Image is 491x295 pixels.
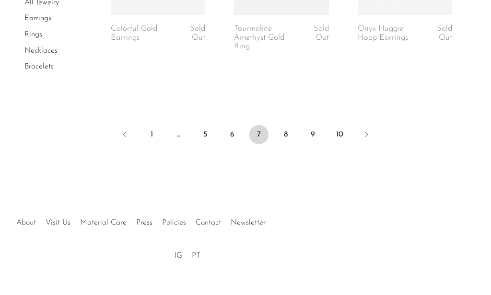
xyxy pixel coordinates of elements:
a: 5 [196,125,215,144]
a: 8 [276,125,295,144]
a: IG [175,252,182,260]
a: Policies [162,219,186,227]
ul: Social Medias [170,244,205,262]
a: Previous [115,125,134,146]
a: PT [192,252,200,260]
a: Press [136,219,152,227]
a: 9 [303,125,322,144]
a: Necklaces [24,47,58,55]
a: 6 [222,125,242,144]
a: Earrings [24,14,51,22]
ul: Quick links [12,211,270,229]
a: Material Care [80,219,127,227]
span: … [169,125,188,144]
span: Sold Out [190,24,205,41]
a: Bracelets [24,63,54,70]
a: About [16,219,36,227]
a: 10 [330,125,349,144]
a: Tourmaline Amethyst Gold Ring [234,24,294,51]
a: Rings [24,31,42,38]
span: Sold Out [437,24,452,41]
a: 1 [142,125,161,144]
a: Next [357,125,376,146]
a: Newsletter [231,219,266,227]
a: Onyx Huggie Hoop Earrings [358,24,418,42]
span: 7 [249,125,269,144]
span: Sold Out [314,24,329,41]
a: Contact [196,219,221,227]
a: Colorful Gold Earrings [111,24,171,42]
a: Visit Us [46,219,70,227]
